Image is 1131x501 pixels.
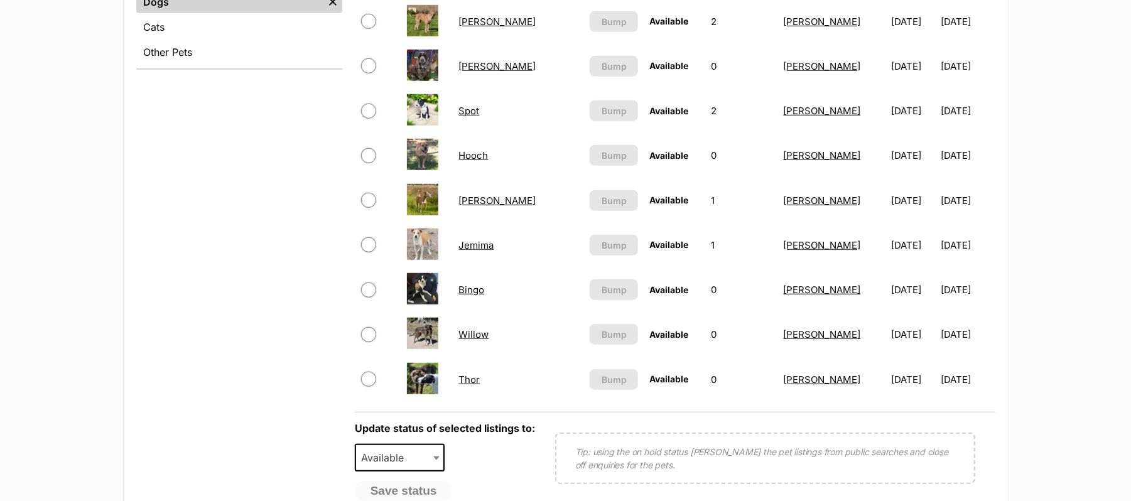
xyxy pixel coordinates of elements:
a: [PERSON_NAME] [784,195,861,207]
span: Bump [602,239,627,252]
span: Available [356,449,416,466]
td: [DATE] [887,89,939,132]
button: Bump [590,100,638,121]
a: [PERSON_NAME] [784,239,861,251]
button: Bump [590,11,638,32]
span: Available [649,239,688,250]
td: [DATE] [941,224,993,267]
button: Bump [590,56,638,77]
a: [PERSON_NAME] [784,105,861,117]
button: Bump [590,324,638,345]
td: [DATE] [941,179,993,222]
span: Bump [602,283,627,296]
a: Spot [459,105,480,117]
a: [PERSON_NAME] [784,149,861,161]
a: Bingo [459,284,485,296]
td: [DATE] [941,89,993,132]
a: [PERSON_NAME] [459,195,536,207]
span: Bump [602,373,627,386]
td: 1 [706,179,777,222]
a: [PERSON_NAME] [459,16,536,28]
td: 0 [706,45,777,88]
a: Other Pets [136,41,342,63]
span: Available [649,284,688,295]
span: Bump [602,60,627,73]
td: [DATE] [887,134,939,177]
span: Available [649,16,688,26]
button: Bump [590,190,638,211]
span: Bump [602,15,627,28]
span: Available [649,195,688,205]
td: 2 [706,89,777,132]
td: [DATE] [887,313,939,356]
span: Available [649,150,688,161]
td: [DATE] [887,224,939,267]
span: Available [649,105,688,116]
a: [PERSON_NAME] [784,374,861,385]
span: Bump [602,194,627,207]
a: [PERSON_NAME] [459,60,536,72]
button: Bump [590,145,638,166]
td: [DATE] [941,268,993,311]
span: Available [649,374,688,384]
label: Update status of selected listings to: [355,422,535,434]
td: 0 [706,358,777,401]
td: [DATE] [941,358,993,401]
a: Willow [459,328,489,340]
td: [DATE] [941,313,993,356]
button: Bump [590,279,638,300]
a: [PERSON_NAME] [784,16,861,28]
a: [PERSON_NAME] [784,328,861,340]
a: Cats [136,16,342,38]
td: [DATE] [941,134,993,177]
span: Bump [602,149,627,162]
td: 0 [706,268,777,311]
td: [DATE] [941,45,993,88]
td: 0 [706,134,777,177]
span: Available [649,329,688,340]
a: [PERSON_NAME] [784,60,861,72]
td: [DATE] [887,358,939,401]
p: Tip: using the on hold status [PERSON_NAME] the pet listings from public searches and close off e... [575,445,955,471]
td: [DATE] [887,268,939,311]
td: [DATE] [887,45,939,88]
td: 1 [706,224,777,267]
span: Bump [602,328,627,341]
button: Save status [355,481,453,501]
td: [DATE] [887,179,939,222]
a: Thor [459,374,480,385]
a: Hooch [459,149,489,161]
td: 0 [706,313,777,356]
button: Bump [590,369,638,390]
span: Available [649,60,688,71]
span: Available [355,444,445,471]
span: Bump [602,104,627,117]
a: Jemima [459,239,494,251]
button: Bump [590,235,638,256]
a: [PERSON_NAME] [784,284,861,296]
